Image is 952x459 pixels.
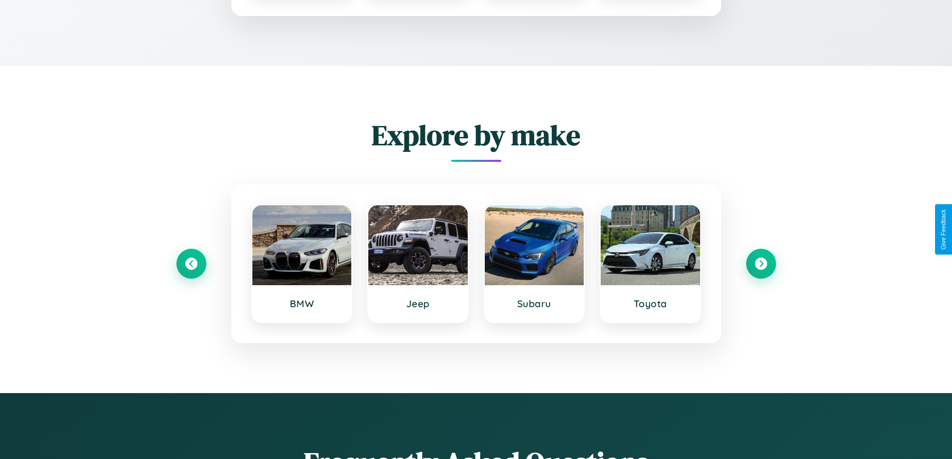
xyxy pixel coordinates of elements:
[176,116,776,154] h2: Explore by make
[262,298,342,310] h3: BMW
[495,298,574,310] h3: Subaru
[611,298,690,310] h3: Toyota
[378,298,458,310] h3: Jeep
[940,209,947,250] div: Give Feedback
